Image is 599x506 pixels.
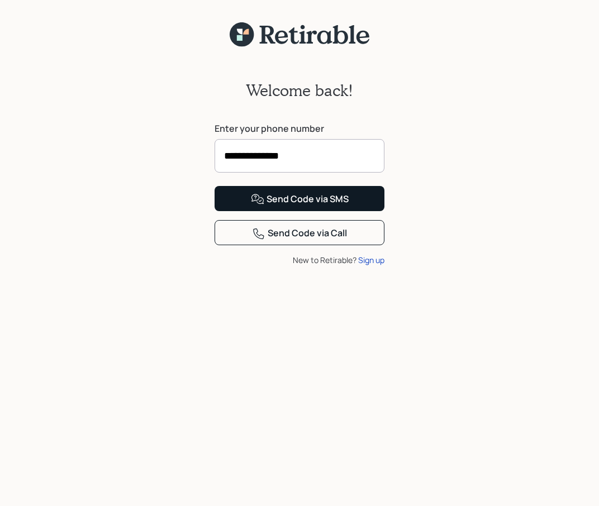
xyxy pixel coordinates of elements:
div: Sign up [358,254,384,266]
button: Send Code via Call [215,220,384,245]
div: Send Code via SMS [251,193,349,206]
button: Send Code via SMS [215,186,384,211]
label: Enter your phone number [215,122,384,135]
h2: Welcome back! [246,81,353,100]
div: New to Retirable? [215,254,384,266]
div: Send Code via Call [252,227,347,240]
